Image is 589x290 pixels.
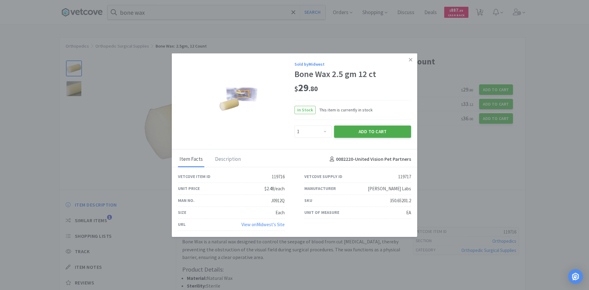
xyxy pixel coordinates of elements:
span: In Stock [295,106,315,114]
div: Open Intercom Messenger [568,269,583,284]
div: Man No. [178,197,194,204]
div: Bone Wax 2.5 gm 12 ct [294,69,411,79]
div: Size [178,209,186,216]
div: Description [214,152,242,167]
div: Manufacturer [304,185,336,192]
span: This item is currently in stock [316,106,373,113]
div: 119717 [398,173,411,180]
div: URL [178,221,186,228]
div: Item Facts [178,152,204,167]
div: Sold by Midwest [294,61,411,68]
a: View onMidwest's Site [241,222,285,227]
div: $2.48/each [264,185,285,192]
div: 119716 [272,173,285,180]
div: Vetcove Item ID [178,173,210,180]
h4: 0082220 - United Vision Pet Partners [327,155,411,163]
button: Add to Cart [334,126,411,138]
div: J0912Q [271,197,285,204]
div: SKU [304,197,312,204]
div: Each [275,209,285,216]
div: Vetcove Supply ID [304,173,342,180]
div: [PERSON_NAME] Labs [368,185,411,192]
div: Unit of Measure [304,209,339,216]
span: $ [294,84,298,93]
div: EA [406,209,411,216]
span: . 80 [309,84,318,93]
span: 29 [294,82,318,94]
img: beb4d07f5ce341979d72c3030b112a37_119717.jpeg [196,59,276,139]
div: Unit Price [178,185,200,192]
div: 350.65201.2 [390,197,411,204]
